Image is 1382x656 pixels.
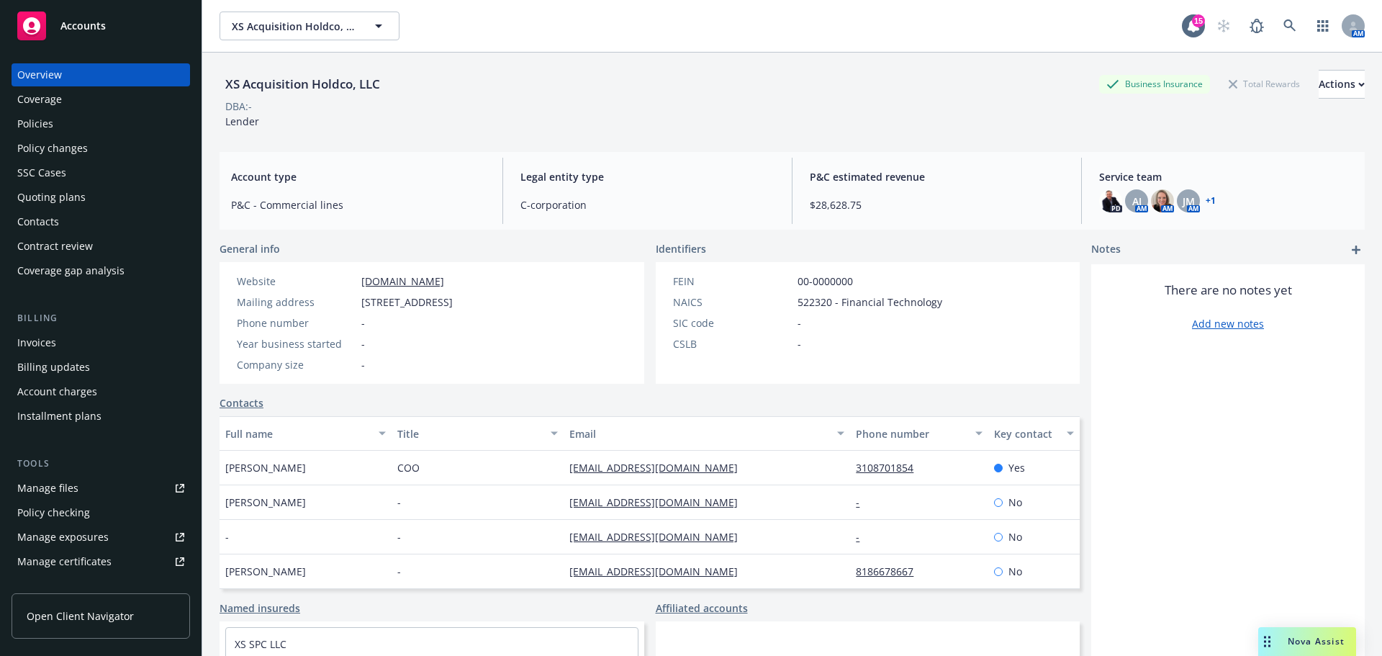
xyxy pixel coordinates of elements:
[397,426,542,441] div: Title
[220,12,399,40] button: XS Acquisition Holdco, LLC
[12,210,190,233] a: Contacts
[856,495,871,509] a: -
[12,331,190,354] a: Invoices
[397,564,401,579] span: -
[12,235,190,258] a: Contract review
[12,112,190,135] a: Policies
[1132,194,1142,209] span: AJ
[17,405,101,428] div: Installment plans
[1258,627,1356,656] button: Nova Assist
[397,460,420,475] span: COO
[569,426,828,441] div: Email
[17,477,78,500] div: Manage files
[520,169,774,184] span: Legal entity type
[1165,282,1292,299] span: There are no notes yet
[673,336,792,351] div: CSLB
[225,426,370,441] div: Full name
[225,529,229,544] span: -
[1192,14,1205,27] div: 15
[12,550,190,573] a: Manage certificates
[12,186,190,209] a: Quoting plans
[60,20,106,32] span: Accounts
[12,259,190,282] a: Coverage gap analysis
[361,336,365,351] span: -
[850,416,988,451] button: Phone number
[810,197,1064,212] span: $28,628.75
[220,75,386,94] div: XS Acquisition Holdco, LLC
[856,530,871,544] a: -
[237,315,356,331] div: Phone number
[1309,12,1337,40] a: Switch app
[798,336,801,351] span: -
[17,331,56,354] div: Invoices
[1319,71,1365,98] div: Actions
[1275,12,1304,40] a: Search
[361,315,365,331] span: -
[17,210,59,233] div: Contacts
[1099,189,1122,212] img: photo
[1206,197,1216,205] a: +1
[392,416,564,451] button: Title
[1258,627,1276,656] div: Drag to move
[856,565,925,578] a: 8186678667
[220,241,280,256] span: General info
[12,88,190,111] a: Coverage
[12,405,190,428] a: Installment plans
[520,197,774,212] span: C-corporation
[1192,316,1264,331] a: Add new notes
[27,608,134,624] span: Open Client Navigator
[12,477,190,500] a: Manage files
[656,601,748,616] a: Affiliated accounts
[12,575,190,598] a: Manage claims
[17,186,86,209] div: Quoting plans
[225,99,252,114] div: DBA: -
[225,114,259,128] span: Lender
[1183,194,1195,209] span: JM
[1008,495,1022,510] span: No
[1151,189,1174,212] img: photo
[220,601,300,616] a: Named insureds
[12,63,190,86] a: Overview
[231,169,485,184] span: Account type
[12,526,190,549] a: Manage exposures
[17,88,62,111] div: Coverage
[17,235,93,258] div: Contract review
[225,460,306,475] span: [PERSON_NAME]
[569,461,749,475] a: [EMAIL_ADDRESS][DOMAIN_NAME]
[12,356,190,379] a: Billing updates
[1347,241,1365,259] a: add
[1221,75,1307,93] div: Total Rewards
[856,461,925,475] a: 3108701854
[798,295,942,310] span: 522320 - Financial Technology
[656,241,706,256] span: Identifiers
[397,529,401,544] span: -
[237,295,356,310] div: Mailing address
[17,137,88,160] div: Policy changes
[1008,460,1025,475] span: Yes
[1099,169,1353,184] span: Service team
[220,416,392,451] button: Full name
[237,336,356,351] div: Year business started
[1099,75,1210,93] div: Business Insurance
[810,169,1064,184] span: P&C estimated revenue
[361,295,453,310] span: [STREET_ADDRESS]
[1242,12,1271,40] a: Report a Bug
[12,161,190,184] a: SSC Cases
[569,495,749,509] a: [EMAIL_ADDRESS][DOMAIN_NAME]
[994,426,1058,441] div: Key contact
[12,457,190,471] div: Tools
[1209,12,1238,40] a: Start snowing
[17,550,112,573] div: Manage certificates
[1319,70,1365,99] button: Actions
[798,274,853,289] span: 00-0000000
[17,356,90,379] div: Billing updates
[988,416,1080,451] button: Key contact
[361,357,365,372] span: -
[225,495,306,510] span: [PERSON_NAME]
[17,526,109,549] div: Manage exposures
[225,564,306,579] span: [PERSON_NAME]
[237,357,356,372] div: Company size
[17,501,90,524] div: Policy checking
[564,416,850,451] button: Email
[798,315,801,331] span: -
